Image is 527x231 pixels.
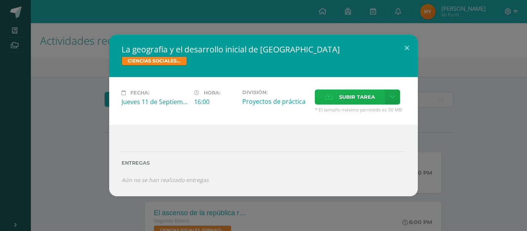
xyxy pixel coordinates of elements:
button: Close (Esc) [396,35,418,61]
span: Hora: [204,90,220,96]
span: Fecha: [130,90,149,96]
div: Proyectos de práctica [242,97,309,106]
label: División: [242,89,309,95]
div: Jueves 11 de Septiembre [122,98,188,106]
i: Aún no se han realizado entregas [122,176,209,184]
label: Entregas [122,160,405,166]
span: * El tamaño máximo permitido es 50 MB [315,106,405,113]
span: CIENCIAS SOCIALES, FORMACIÓN CIUDADANA E INTERCULTURALIDAD [122,56,187,66]
div: 16:00 [194,98,236,106]
span: Subir tarea [339,90,375,104]
h2: La geografía y el desarrollo inicial de [GEOGRAPHIC_DATA] [122,44,405,55]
